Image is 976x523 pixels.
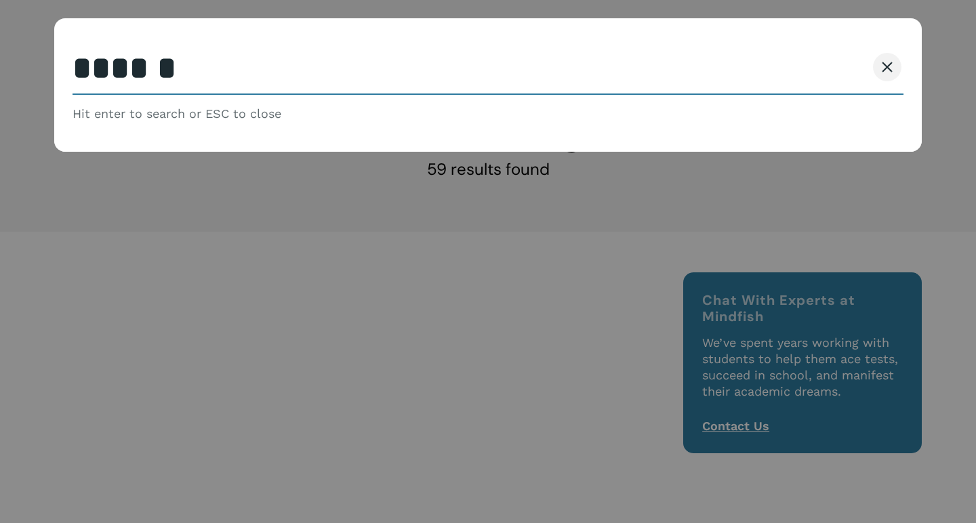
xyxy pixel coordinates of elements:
[702,292,903,325] h4: Chat With Experts at Mindfish
[73,106,281,122] span: Hit enter to search or ESC to close
[73,43,904,95] input: Search
[54,120,922,154] h1: Results For
[702,335,903,418] p: We’ve spent years working with students to help them ace tests, succeed in school, and manifest t...
[427,159,550,180] span: 59 results found
[702,419,769,433] a: Contact Us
